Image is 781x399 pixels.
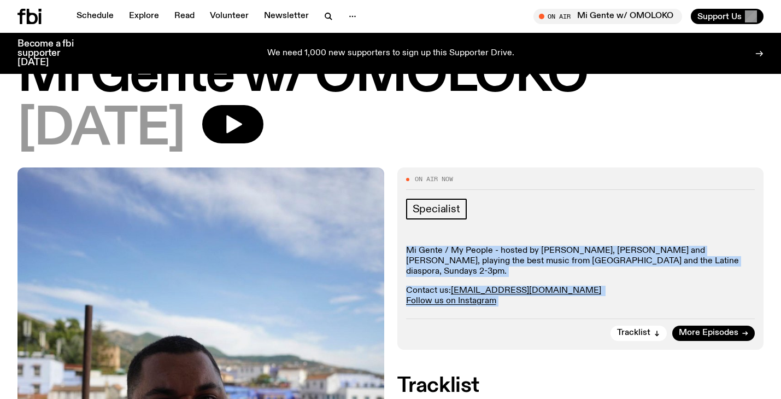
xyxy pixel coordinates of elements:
[17,105,185,154] span: [DATE]
[697,11,742,21] span: Support Us
[679,329,738,337] span: More Episodes
[610,326,667,341] button: Tracklist
[406,246,755,277] p: Mi Gente / My People - hosted by [PERSON_NAME], [PERSON_NAME] and [PERSON_NAME], playing the best...
[397,376,764,396] h2: Tracklist
[122,9,166,24] a: Explore
[413,203,460,215] span: Specialist
[451,286,601,295] a: [EMAIL_ADDRESS][DOMAIN_NAME]
[203,9,255,24] a: Volunteer
[691,9,764,24] button: Support Us
[257,9,315,24] a: Newsletter
[406,297,496,305] a: Follow us on Instagram
[17,51,764,101] h1: Mi Gente w/ OMOLOKO
[70,9,120,24] a: Schedule
[533,9,682,24] button: On AirMi Gente w/ OMOLOKO
[672,326,755,341] a: More Episodes
[17,39,87,67] h3: Become a fbi supporter [DATE]
[415,176,453,182] span: On Air Now
[406,199,467,219] a: Specialist
[617,329,650,337] span: Tracklist
[406,286,755,307] p: Contact us:
[267,49,514,59] p: We need 1,000 new supporters to sign up this Supporter Drive.
[168,9,201,24] a: Read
